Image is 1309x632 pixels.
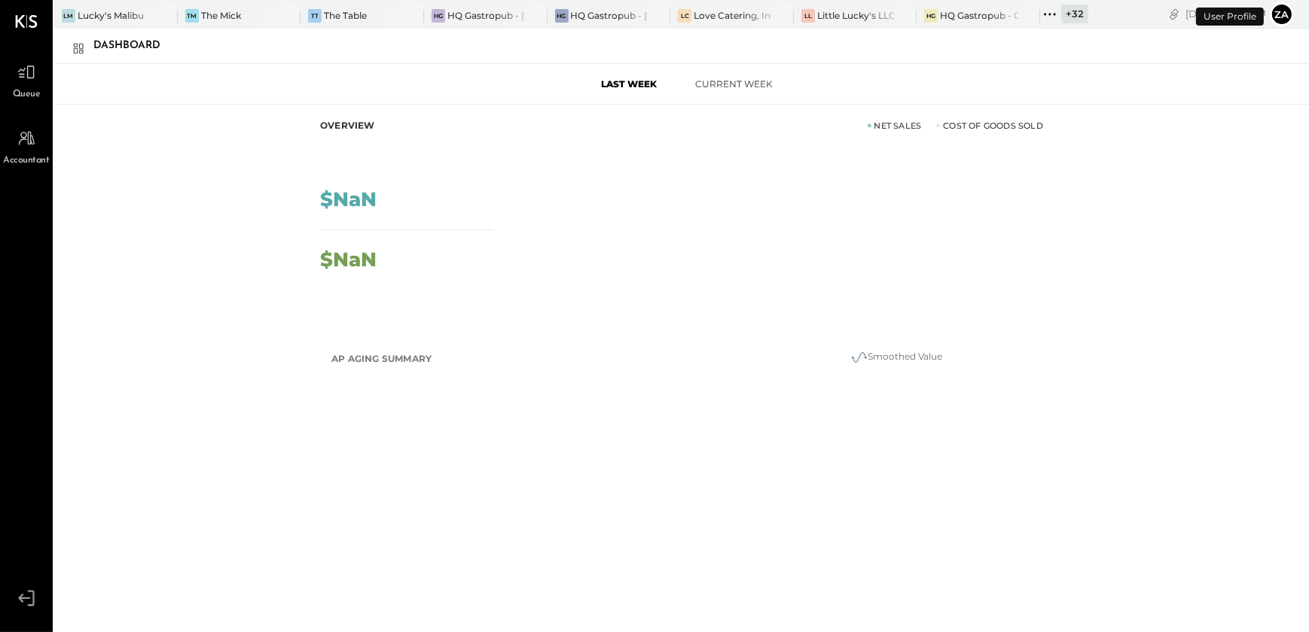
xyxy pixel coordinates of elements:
div: Dashboard [93,34,175,58]
div: HG [924,9,938,23]
div: Net Sales [868,120,922,132]
div: Lucky's Malibu [78,9,144,22]
a: Accountant [1,124,52,168]
button: Current Week [682,71,787,96]
div: Cost of Goods Sold [936,120,1043,132]
div: Overview [320,120,375,132]
div: LM [62,9,75,23]
div: + 32 [1061,5,1088,23]
button: Last Week [576,71,682,96]
a: Queue [1,58,52,102]
div: The Table [324,9,367,22]
div: HQ Gastropub - Graceland Speakeasy [940,9,1018,22]
div: TM [185,9,199,23]
div: User Profile [1196,8,1264,26]
div: LC [678,9,691,23]
div: $NaN [320,250,377,269]
div: Little Lucky's LLC(Lucky's Soho) [817,9,895,22]
span: Accountant [4,154,50,168]
div: $NaN [320,190,377,209]
div: [DATE] [1185,7,1266,21]
div: copy link [1167,6,1182,22]
div: TT [308,9,322,23]
span: Queue [13,88,41,102]
div: HQ Gastropub - [GEOGRAPHIC_DATA] [447,9,525,22]
div: The Mick [201,9,241,22]
div: LL [801,9,815,23]
h2: AP Aging Summary [331,345,432,372]
div: Smoothed Value [746,348,1047,366]
div: HG [555,9,569,23]
div: HG [432,9,445,23]
button: za [1270,2,1294,26]
div: Love Catering, Inc. [694,9,771,22]
div: HQ Gastropub - [GEOGRAPHIC_DATA] [571,9,648,22]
